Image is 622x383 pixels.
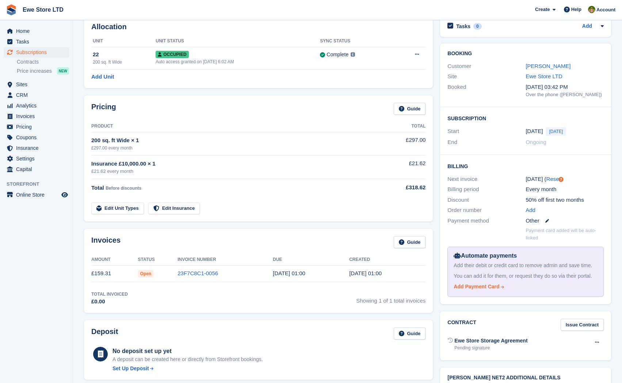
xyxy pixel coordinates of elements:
span: Analytics [16,101,60,111]
a: Guide [394,103,426,115]
a: Reset [546,176,561,182]
p: A deposit can be created here or directly from Storefront bookings. [112,356,263,363]
h2: Tasks [456,23,470,30]
span: Ongoing [526,139,546,145]
a: menu [4,153,69,164]
h2: Deposit [91,327,118,340]
div: Auto access granted on [DATE] 6:02 AM [156,58,320,65]
img: stora-icon-8386f47178a22dfd0bd8f6a31ec36ba5ce8667c1dd55bd0f319d3a0aa187defe.svg [6,4,17,15]
td: £297.00 [374,132,426,155]
div: Booked [447,83,526,98]
a: menu [4,47,69,57]
span: Price increases [17,68,52,75]
span: CRM [16,90,60,100]
th: Due [273,254,349,266]
div: You can add it for them, or request they do so via their portal. [454,272,598,280]
div: Automate payments [454,251,598,260]
h2: Booking [447,51,604,57]
h2: Billing [447,162,604,170]
span: Create [535,6,550,13]
th: Total [374,121,426,132]
span: Invoices [16,111,60,121]
div: Next invoice [447,175,526,183]
span: Online Store [16,190,60,200]
span: Home [16,26,60,36]
div: Pending signature [454,345,527,351]
span: Account [596,6,615,14]
div: 200 sq. ft Wide × 1 [91,136,374,145]
div: Add Payment Card [454,283,499,291]
div: Set Up Deposit [112,365,149,372]
a: menu [4,90,69,100]
h2: Contract [447,319,476,331]
a: Preview store [60,190,69,199]
a: menu [4,143,69,153]
span: [DATE] [546,127,566,136]
a: Edit Unit Types [91,202,144,215]
h2: [PERSON_NAME] Net2 Additional Details [447,375,604,381]
span: Open [138,270,154,277]
span: Subscriptions [16,47,60,57]
time: 2025-09-05 00:00:46 UTC [349,270,382,276]
a: Ewe Store LTD [20,4,66,16]
div: 22 [93,50,156,59]
th: Unit Status [156,35,320,47]
span: Tasks [16,37,60,47]
img: Jason Butcher [588,6,595,13]
div: Add their debit or credit card to remove admin and save time. [454,262,598,269]
span: Sites [16,79,60,90]
img: icon-info-grey-7440780725fd019a000dd9b08b2336e03edf1995a4989e88bcd33f0948082b44.svg [351,52,355,57]
a: menu [4,101,69,111]
div: 50% off first two months [526,196,604,204]
th: Unit [91,35,156,47]
th: Status [138,254,178,266]
a: Issue Contract [561,319,604,331]
th: Invoice Number [178,254,273,266]
div: 0 [473,23,482,30]
div: End [447,138,526,147]
h2: Invoices [91,236,121,248]
span: Showing 1 of 1 total invoices [356,291,426,306]
span: Insurance [16,143,60,153]
a: 23F7C8C1-0056 [178,270,218,276]
a: Ewe Store LTD [526,73,562,79]
a: Contracts [17,58,69,65]
div: Tooltip anchor [558,176,564,183]
div: Insurance £10,000.00 × 1 [91,160,374,168]
a: Guide [394,236,426,248]
time: 2025-09-06 00:00:00 UTC [273,270,305,276]
div: Billing period [447,185,526,194]
time: 2025-09-05 00:00:00 UTC [526,127,543,136]
a: Price increases NEW [17,67,69,75]
span: Before discounts [106,186,141,191]
a: Add Unit [91,73,114,81]
div: Ewe Store Storage Agreement [454,337,527,345]
div: Over the phone ([PERSON_NAME]) [526,91,604,98]
h2: Subscription [447,114,604,122]
a: menu [4,37,69,47]
div: [DATE] ( ) [526,175,604,183]
div: Every month [526,185,604,194]
a: menu [4,26,69,36]
p: Payment card added will be auto-linked [526,227,604,241]
a: Edit Insurance [148,202,200,215]
span: Help [571,6,581,13]
div: [DATE] 03:42 PM [526,83,604,91]
a: Guide [394,327,426,340]
a: [PERSON_NAME] [526,63,571,69]
td: £159.31 [91,265,138,282]
a: menu [4,164,69,174]
a: menu [4,111,69,121]
a: menu [4,190,69,200]
th: Created [349,254,426,266]
div: NEW [57,67,69,75]
div: No deposit set up yet [112,347,263,356]
div: Customer [447,62,526,71]
div: Complete [327,51,348,58]
a: menu [4,79,69,90]
span: Settings [16,153,60,164]
div: Payment method [447,217,526,225]
a: menu [4,132,69,143]
span: Total [91,185,104,191]
div: £297.00 every month [91,145,374,151]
